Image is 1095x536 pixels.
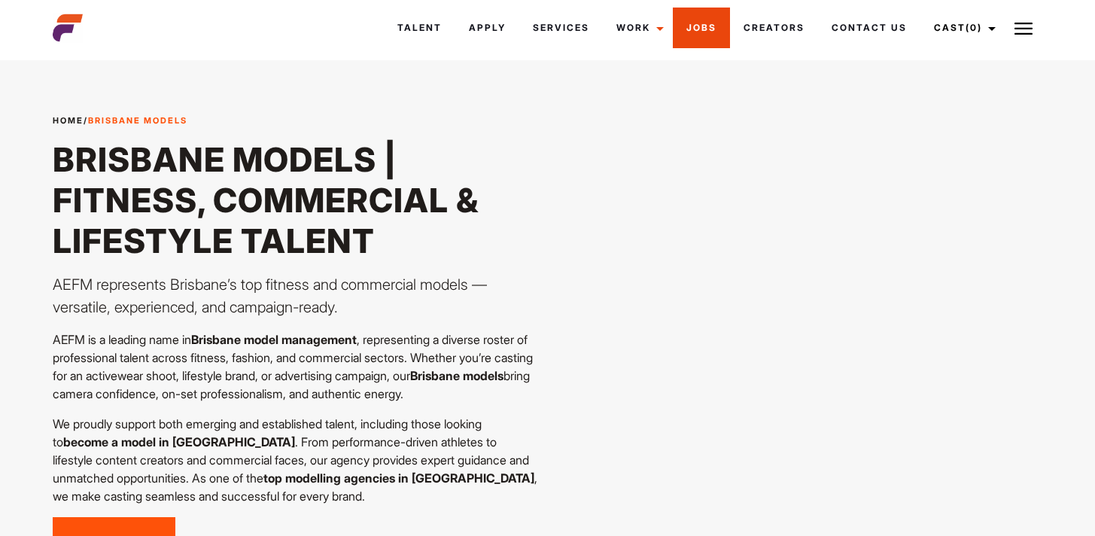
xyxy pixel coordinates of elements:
[53,415,538,505] p: We proudly support both emerging and established talent, including those looking to . From perfor...
[673,8,730,48] a: Jobs
[1014,20,1033,38] img: Burger icon
[519,8,603,48] a: Services
[53,115,84,126] a: Home
[603,8,673,48] a: Work
[53,114,187,127] span: /
[966,22,982,33] span: (0)
[410,368,503,383] strong: Brisbane models
[920,8,1005,48] a: Cast(0)
[88,115,187,126] strong: Brisbane Models
[263,471,534,486] strong: top modelling agencies in [GEOGRAPHIC_DATA]
[53,139,538,261] h1: Brisbane Models | Fitness, Commercial & Lifestyle Talent
[818,8,920,48] a: Contact Us
[191,332,357,347] strong: Brisbane model management
[455,8,519,48] a: Apply
[730,8,818,48] a: Creators
[53,273,538,318] p: AEFM represents Brisbane’s top fitness and commercial models — versatile, experienced, and campai...
[63,434,295,449] strong: become a model in [GEOGRAPHIC_DATA]
[53,13,83,43] img: cropped-aefm-brand-fav-22-square.png
[384,8,455,48] a: Talent
[53,330,538,403] p: AEFM is a leading name in , representing a diverse roster of professional talent across fitness, ...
